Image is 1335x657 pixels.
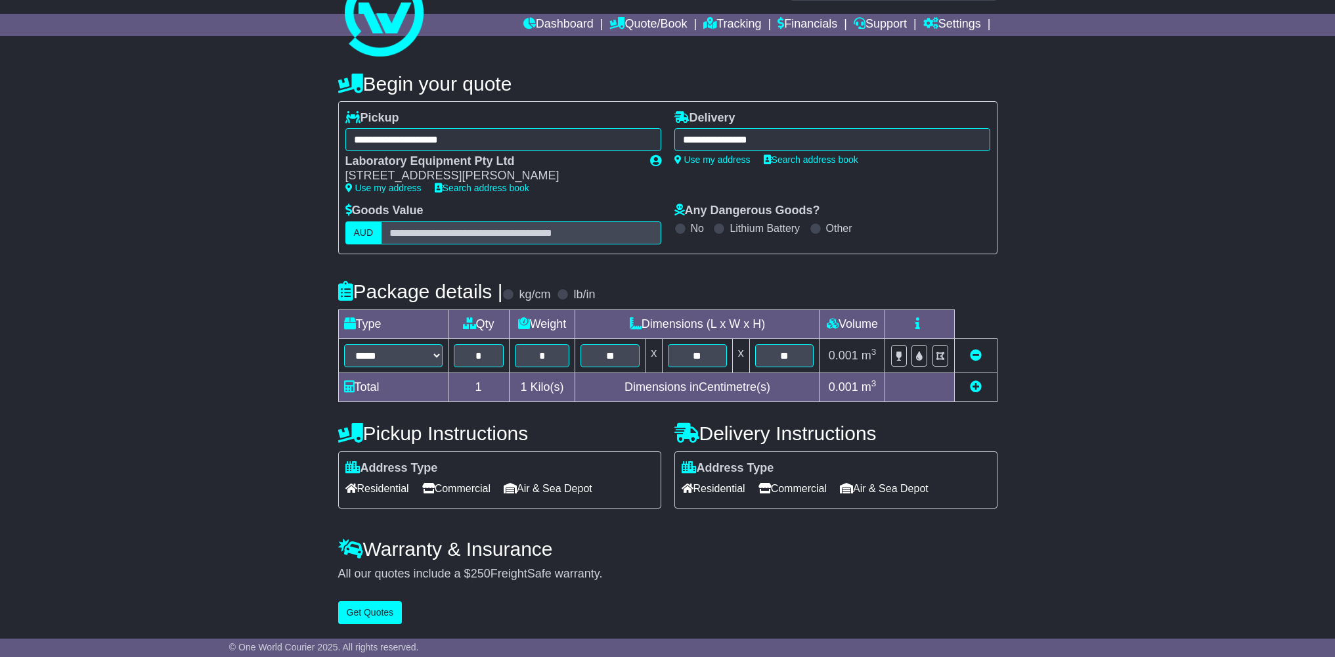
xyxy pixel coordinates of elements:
span: Air & Sea Depot [504,478,592,499]
h4: Package details | [338,281,503,302]
a: Use my address [674,154,751,165]
label: AUD [345,221,382,244]
td: Total [338,373,448,401]
span: © One World Courier 2025. All rights reserved. [229,642,419,652]
div: Laboratory Equipment Pty Ltd [345,154,637,169]
a: Tracking [703,14,761,36]
td: Weight [509,309,575,338]
span: m [862,380,877,394]
a: Dashboard [523,14,594,36]
label: Any Dangerous Goods? [674,204,820,218]
td: x [646,338,663,373]
label: Goods Value [345,204,424,218]
sup: 3 [871,378,877,388]
span: m [862,349,877,362]
a: Settings [923,14,981,36]
label: kg/cm [519,288,550,302]
td: Volume [820,309,885,338]
label: Address Type [345,461,438,476]
label: Other [826,222,852,235]
h4: Warranty & Insurance [338,538,997,560]
td: Qty [448,309,509,338]
span: Residential [682,478,745,499]
h4: Pickup Instructions [338,422,661,444]
label: Pickup [345,111,399,125]
h4: Begin your quote [338,73,997,95]
label: Address Type [682,461,774,476]
span: 1 [520,380,527,394]
div: All our quotes include a $ FreightSafe warranty. [338,567,997,581]
a: Add new item [970,380,982,394]
td: Dimensions (L x W x H) [575,309,820,338]
a: Use my address [345,183,422,193]
td: Kilo(s) [509,373,575,401]
label: Lithium Battery [730,222,800,235]
span: 0.001 [829,349,858,362]
sup: 3 [871,347,877,357]
span: Air & Sea Depot [840,478,929,499]
td: Type [338,309,448,338]
label: Delivery [674,111,735,125]
span: Commercial [422,478,491,499]
label: No [691,222,704,235]
a: Financials [777,14,837,36]
label: lb/in [573,288,595,302]
a: Search address book [764,154,858,165]
td: x [732,338,749,373]
a: Support [854,14,907,36]
div: [STREET_ADDRESS][PERSON_NAME] [345,169,637,183]
td: Dimensions in Centimetre(s) [575,373,820,401]
a: Remove this item [970,349,982,362]
span: 0.001 [829,380,858,394]
a: Search address book [435,183,529,193]
td: 1 [448,373,509,401]
a: Quote/Book [609,14,687,36]
button: Get Quotes [338,601,403,624]
span: Commercial [758,478,827,499]
span: 250 [471,567,491,580]
span: Residential [345,478,409,499]
h4: Delivery Instructions [674,422,997,444]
